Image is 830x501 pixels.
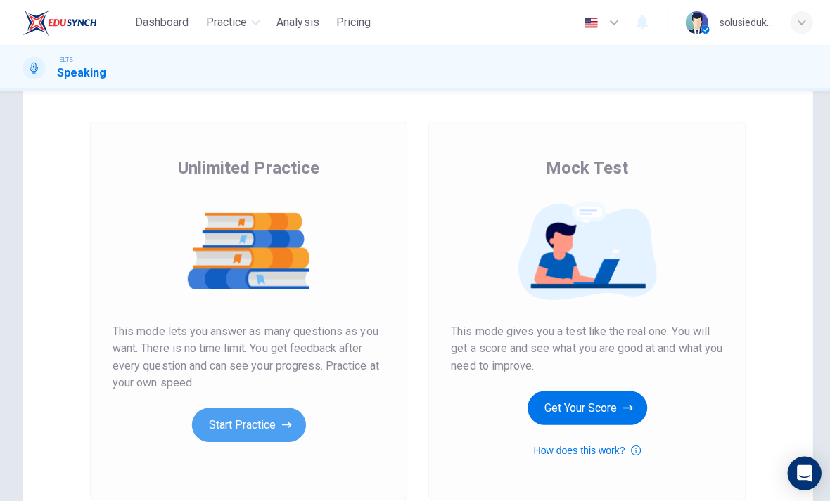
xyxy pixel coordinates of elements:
span: Mock Test [542,155,625,178]
img: EduSynch logo [23,8,96,37]
span: This mode lets you answer as many questions as you want. There is no time limit. You get feedback... [112,321,382,389]
span: Analysis [275,14,317,31]
span: This mode gives you a test like the real one. You will get a score and see what you are good at a... [448,321,718,372]
a: EduSynch logo [23,8,129,37]
span: Practice [205,14,245,31]
button: Start Practice [191,405,304,439]
span: Unlimited Practice [177,155,317,178]
div: solusiedukasi-testprep4 [715,14,768,31]
button: Dashboard [129,10,193,35]
div: Open Intercom Messenger [782,453,816,487]
span: Dashboard [134,14,188,31]
h1: Speaking [56,64,106,81]
span: Pricing [334,14,369,31]
button: Analysis [269,10,323,35]
img: en [578,18,596,28]
span: IELTS [56,54,72,64]
button: How does this work? [530,439,636,456]
button: Get Your Score [524,389,643,422]
img: Profile picture [681,11,703,34]
button: Pricing [328,10,374,35]
button: Practice [199,10,264,35]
